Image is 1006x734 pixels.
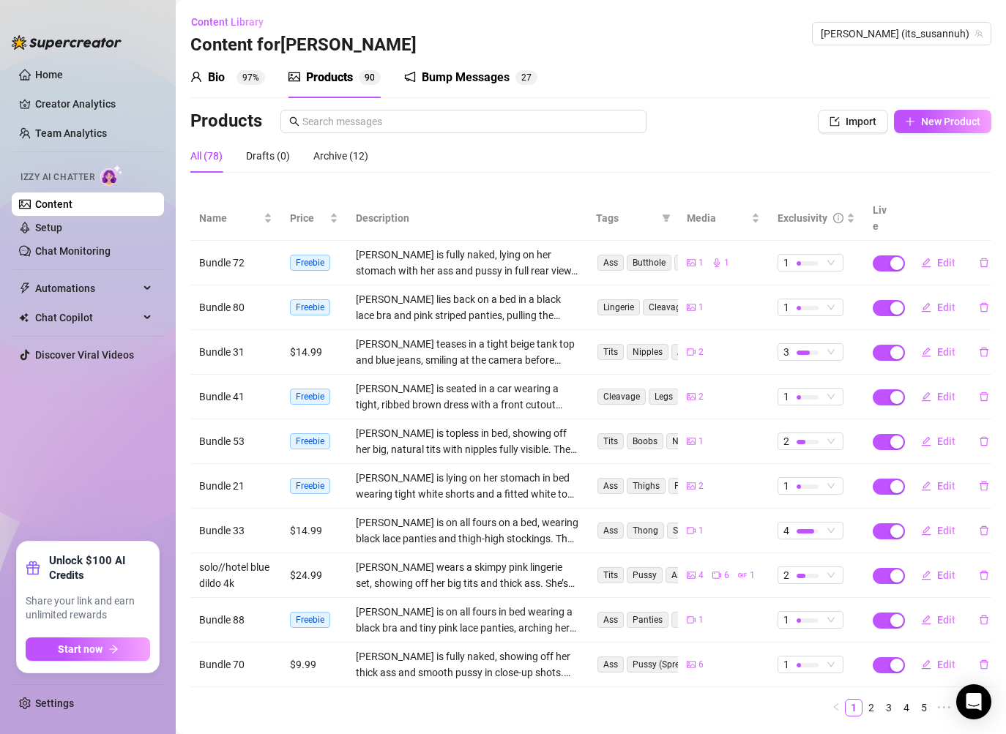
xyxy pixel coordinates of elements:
td: $9.99 [281,643,347,687]
span: delete [979,525,989,536]
span: 2 [783,433,789,449]
span: picture [687,303,696,312]
div: [PERSON_NAME] is topless in bed, showing off her big, natural tits with nipples fully visible. Th... [356,425,578,457]
span: 2 [521,72,526,83]
span: edit [921,525,931,536]
span: Thighs [627,478,666,494]
span: Share your link and earn unlimited rewards [26,594,150,623]
span: Edit [937,525,955,536]
span: Ass [597,478,624,494]
span: Edit [937,302,955,313]
div: All (78) [190,148,223,164]
span: 1 [783,389,789,405]
sup: 27 [515,70,537,85]
span: Legs [649,389,679,405]
button: Edit [909,430,967,453]
span: 1 [783,478,789,494]
div: [PERSON_NAME] wears a skimpy pink lingerie set, showing off her big tits and thick ass. She’s on ... [356,559,578,591]
span: Freebie [290,389,330,405]
span: Nipples [666,433,708,449]
span: picture [687,258,696,267]
td: solo//hotel blue dildo 4k [190,553,281,598]
span: 2 [783,567,789,583]
button: Content Library [190,10,275,34]
a: 4 [898,700,914,716]
span: 6 [724,569,729,583]
span: Freebie [290,433,330,449]
span: delete [979,615,989,625]
button: delete [967,430,1001,453]
td: Bundle 21 [190,464,281,509]
span: 1 [698,524,704,538]
span: New Product [921,116,980,127]
span: picture [288,71,300,83]
span: Lingerie [597,299,640,315]
span: edit [921,570,931,580]
th: Media [678,196,769,241]
span: notification [404,71,416,83]
span: video-camera [687,615,696,624]
span: 1 [783,255,789,271]
span: filter [662,214,671,222]
span: delete [979,347,989,357]
span: Ass [671,344,698,360]
button: Edit [909,251,967,274]
button: Edit [909,608,967,632]
button: delete [967,296,1001,319]
img: logo-BBDzfeDw.svg [12,35,122,50]
span: left [832,703,841,711]
span: Edit [937,435,955,447]
span: 1 [783,612,789,628]
button: Edit [909,385,967,408]
span: picture [687,571,696,580]
span: Edit [937,659,955,670]
span: 3 [783,344,789,360]
button: delete [967,519,1001,542]
span: video-camera [687,526,696,535]
span: edit [921,436,931,446]
span: Cleavage [643,299,691,315]
span: search [289,116,299,127]
div: [PERSON_NAME] is on all fours in bed wearing a black bra and tiny pink lace panties, arching her ... [356,604,578,636]
li: 4 [898,699,915,716]
span: 2 [698,479,704,493]
span: filter [659,207,674,229]
div: Products [306,69,353,86]
span: Stockings [667,523,718,539]
span: Ass [666,567,692,583]
a: Home [35,69,63,80]
span: Edit [937,391,955,402]
span: gif [738,571,747,580]
span: edit [921,615,931,625]
li: 5 [915,699,933,716]
span: Edit [937,257,955,269]
div: Archive (12) [313,148,368,164]
span: Cleavage [597,389,646,405]
span: info-circle [833,213,843,223]
span: 1 [783,656,789,673]
li: 1 [845,699,862,716]
span: picture [687,660,696,669]
span: edit [921,258,931,268]
span: Pussy [674,255,710,271]
td: Bundle 80 [190,285,281,330]
button: Edit [909,519,967,542]
span: Boobs [627,433,663,449]
a: Creator Analytics [35,92,152,116]
span: Price [290,210,327,226]
span: import [830,116,840,127]
img: Chat Copilot [19,312,29,323]
span: Tits [597,344,624,360]
button: Import [818,110,888,133]
button: delete [967,474,1001,498]
li: 2 [862,699,880,716]
span: video-camera [712,571,721,580]
input: Search messages [302,113,638,130]
span: video-camera [687,348,696,356]
span: Lingerie [671,612,714,628]
div: [PERSON_NAME] is lying on her stomach in bed wearing tight white shorts and a fitted white top. T... [356,470,578,502]
span: Thong [627,523,664,539]
button: Start nowarrow-right [26,637,150,661]
button: delete [967,340,1001,364]
span: picture [687,482,696,490]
